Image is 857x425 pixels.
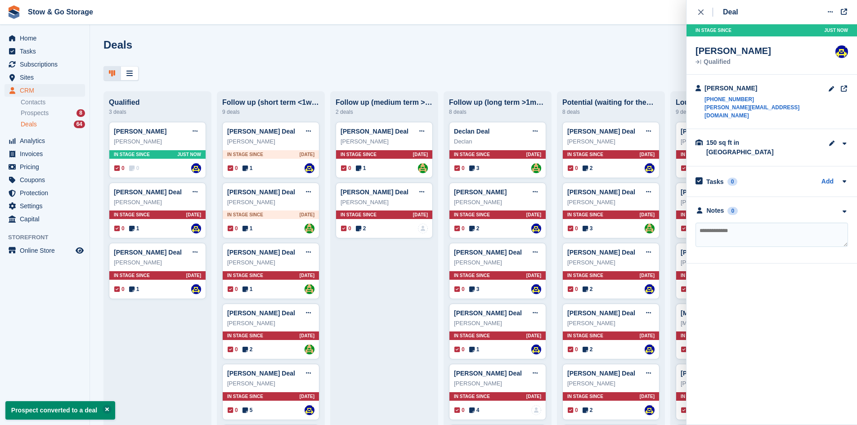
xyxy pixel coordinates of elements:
[676,98,773,107] div: Louth
[4,148,85,160] a: menu
[227,258,314,267] div: [PERSON_NAME]
[583,224,593,233] span: 3
[704,84,828,93] div: [PERSON_NAME]
[7,5,21,19] img: stora-icon-8386f47178a22dfd0bd8f6a31ec36ba5ce8667c1dd55bd0f319d3a0aa187defe.svg
[227,332,263,339] span: In stage since
[114,198,201,207] div: [PERSON_NAME]
[4,45,85,58] a: menu
[454,332,490,339] span: In stage since
[21,109,49,117] span: Prospects
[681,319,768,328] div: [MEDICAL_DATA][PERSON_NAME]
[531,284,541,294] a: Rob Good-Stephenson
[129,224,139,233] span: 1
[681,224,691,233] span: 0
[305,344,314,354] img: Alex Taylor
[583,164,593,172] span: 2
[727,207,738,215] div: 0
[191,284,201,294] img: Rob Good-Stephenson
[305,284,314,294] img: Alex Taylor
[76,109,85,117] div: 8
[413,211,428,218] span: [DATE]
[454,370,522,377] a: [PERSON_NAME] Deal
[242,224,253,233] span: 1
[681,406,691,414] span: 0
[341,224,351,233] span: 0
[20,244,74,257] span: Online Store
[727,178,738,186] div: 0
[567,151,603,158] span: In stage since
[177,151,201,158] span: Just now
[227,309,295,317] a: [PERSON_NAME] Deal
[109,107,206,117] div: 3 deals
[706,178,724,186] h2: Tasks
[20,174,74,186] span: Coupons
[20,148,74,160] span: Invoices
[567,309,635,317] a: [PERSON_NAME] Deal
[4,213,85,225] a: menu
[4,174,85,186] a: menu
[568,406,578,414] span: 0
[645,405,655,415] img: Rob Good-Stephenson
[469,345,480,353] span: 1
[356,164,366,172] span: 1
[5,401,115,420] p: Prospect converted to a deal
[222,98,319,107] div: Follow up (short term <1week)
[640,332,655,339] span: [DATE]
[469,224,480,233] span: 2
[21,98,85,107] a: Contacts
[341,164,351,172] span: 0
[336,107,433,117] div: 2 deals
[4,244,85,257] a: menu
[531,405,541,415] img: deal-assignee-blank
[114,164,125,172] span: 0
[114,188,182,196] a: [PERSON_NAME] Deal
[681,309,802,317] a: [MEDICAL_DATA][PERSON_NAME] Deal
[526,151,541,158] span: [DATE]
[114,137,201,146] div: [PERSON_NAME]
[454,319,541,328] div: [PERSON_NAME]
[114,272,150,279] span: In stage since
[20,45,74,58] span: Tasks
[228,345,238,353] span: 0
[114,151,150,158] span: In stage since
[704,103,828,120] a: [PERSON_NAME][EMAIL_ADDRESS][DOMAIN_NAME]
[568,224,578,233] span: 0
[227,211,263,218] span: In stage since
[300,211,314,218] span: [DATE]
[676,107,773,117] div: 9 deals
[227,137,314,146] div: [PERSON_NAME]
[681,188,749,196] a: [PERSON_NAME] Deal
[640,272,655,279] span: [DATE]
[227,393,263,400] span: In stage since
[640,151,655,158] span: [DATE]
[114,128,166,135] a: [PERSON_NAME]
[645,344,655,354] a: Rob Good-Stephenson
[681,258,768,267] div: [PERSON_NAME]
[568,164,578,172] span: 0
[526,272,541,279] span: [DATE]
[449,107,546,117] div: 8 deals
[418,163,428,173] a: Alex Taylor
[454,393,490,400] span: In stage since
[227,319,314,328] div: [PERSON_NAME]
[4,84,85,97] a: menu
[567,319,655,328] div: [PERSON_NAME]
[227,370,295,377] a: [PERSON_NAME] Deal
[4,134,85,147] a: menu
[74,121,85,128] div: 64
[454,198,541,207] div: [PERSON_NAME]
[300,393,314,400] span: [DATE]
[228,406,238,414] span: 0
[341,211,377,218] span: In stage since
[645,224,655,233] a: Alex Taylor
[681,198,768,207] div: [PERSON_NAME]
[567,258,655,267] div: [PERSON_NAME]
[567,249,635,256] a: [PERSON_NAME] Deal
[242,406,253,414] span: 5
[567,128,635,135] a: [PERSON_NAME] Deal
[300,332,314,339] span: [DATE]
[723,7,738,18] div: Deal
[20,213,74,225] span: Capital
